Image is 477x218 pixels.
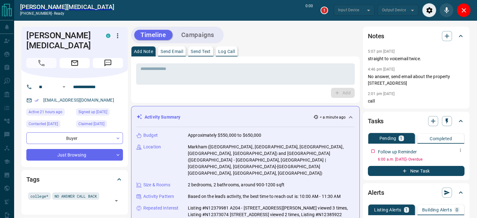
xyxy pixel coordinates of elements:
p: straight to voicemail twice. [368,56,464,62]
div: Just Browsing [26,149,123,161]
div: Sat Feb 22 2025 [76,120,123,129]
div: Fri Sep 12 2025 [26,109,73,117]
button: Timeline [134,30,172,40]
p: 2:01 pm [DATE] [368,92,395,96]
p: Location [143,144,161,150]
span: college* [30,193,48,199]
p: 2 bedrooms, 2 bathrooms, around 900-1200 sqft [188,182,284,188]
p: Activity Summary [145,114,180,120]
div: Mon Sep 08 2025 [26,120,73,129]
span: Message [93,58,123,68]
p: Listing Alerts [374,208,401,212]
h2: Tags [26,174,39,184]
p: 5:07 pm [DATE] [368,49,395,54]
button: Campaigns [175,30,220,40]
p: 1 [405,208,408,212]
p: 0 [456,208,458,212]
div: Mute [439,3,453,17]
p: Send Email [161,49,183,54]
a: [EMAIL_ADDRESS][DOMAIN_NAME] [43,98,114,103]
p: Completed [430,136,452,141]
div: Alerts [368,185,464,200]
p: 4:46 pm [DATE] [368,67,395,72]
span: Active 21 hours ago [29,109,62,115]
div: Tasks [368,114,464,129]
h1: [PERSON_NAME][MEDICAL_DATA] [26,30,97,51]
h2: Notes [368,31,384,41]
span: Email [60,58,90,68]
div: Close [457,3,471,17]
button: Open [112,196,121,205]
span: Signed up [DATE] [78,109,107,115]
p: Follow up Reminder [378,149,417,155]
div: Activity Summary< a minute ago [136,111,354,123]
p: < a minute ago [320,114,346,120]
p: Send Text [191,49,211,54]
p: No answer, send email about the property [STREET_ADDRESS] [368,73,464,87]
div: Buyer [26,132,123,144]
div: Audio Settings [422,3,436,17]
p: Based on the lead's activity, the best time to reach out is: 10:00 AM - 11:30 AM [188,193,341,200]
p: Repeated Interest [143,205,178,211]
p: [PHONE_NUMBER] - [20,11,114,16]
svg: Email Verified [34,98,39,103]
p: Size & Rooms [143,182,170,188]
div: Thu Jul 21 2022 [76,109,123,117]
div: condos.ca [106,34,110,38]
span: NO ANSWER CALL BACK [55,193,97,199]
div: Tags [26,172,123,187]
span: Contacted [DATE] [29,121,58,127]
p: Activity Pattern [143,193,174,200]
p: Markham ([GEOGRAPHIC_DATA], [GEOGRAPHIC_DATA], [GEOGRAPHIC_DATA], [GEOGRAPHIC_DATA], [GEOGRAPHIC_... [188,144,354,177]
div: Notes [368,29,464,44]
p: Log Call [218,49,235,54]
button: New Task [368,166,464,176]
p: 1 [400,136,402,141]
h2: Alerts [368,188,384,198]
span: Call [26,58,56,68]
p: Approximately $550,000 to $650,000 [188,132,261,139]
p: call [368,98,464,104]
p: 0:00 [305,3,313,17]
p: 6:00 a.m. [DATE] - Overdue [378,157,464,162]
button: Open [60,83,68,91]
p: Building Alerts [422,208,452,212]
span: Claimed [DATE] [78,121,104,127]
span: ready [54,11,65,16]
a: [PERSON_NAME][MEDICAL_DATA] [20,3,114,11]
h2: Tasks [368,116,384,126]
p: Budget [143,132,158,139]
p: Pending [379,136,396,141]
p: Add Note [134,49,153,54]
